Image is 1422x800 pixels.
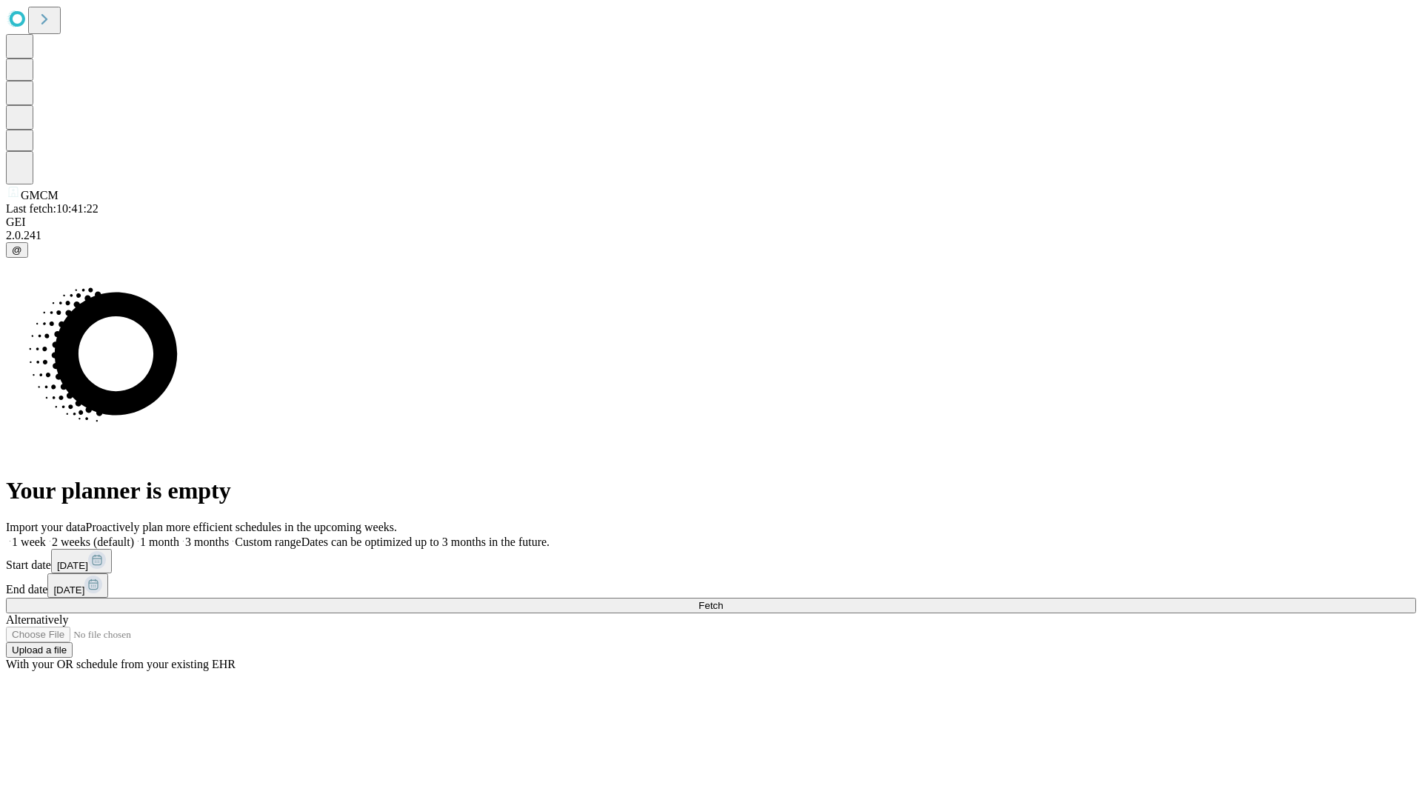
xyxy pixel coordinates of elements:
[6,573,1416,598] div: End date
[12,536,46,548] span: 1 week
[6,229,1416,242] div: 2.0.241
[6,242,28,258] button: @
[6,613,68,626] span: Alternatively
[6,216,1416,229] div: GEI
[6,549,1416,573] div: Start date
[21,189,59,201] span: GMCM
[6,202,99,215] span: Last fetch: 10:41:22
[47,573,108,598] button: [DATE]
[6,642,73,658] button: Upload a file
[301,536,550,548] span: Dates can be optimized up to 3 months in the future.
[6,658,236,670] span: With your OR schedule from your existing EHR
[235,536,301,548] span: Custom range
[12,244,22,256] span: @
[698,600,723,611] span: Fetch
[185,536,229,548] span: 3 months
[53,584,84,596] span: [DATE]
[57,560,88,571] span: [DATE]
[6,521,86,533] span: Import your data
[6,477,1416,504] h1: Your planner is empty
[6,598,1416,613] button: Fetch
[51,549,112,573] button: [DATE]
[86,521,397,533] span: Proactively plan more efficient schedules in the upcoming weeks.
[52,536,134,548] span: 2 weeks (default)
[140,536,179,548] span: 1 month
